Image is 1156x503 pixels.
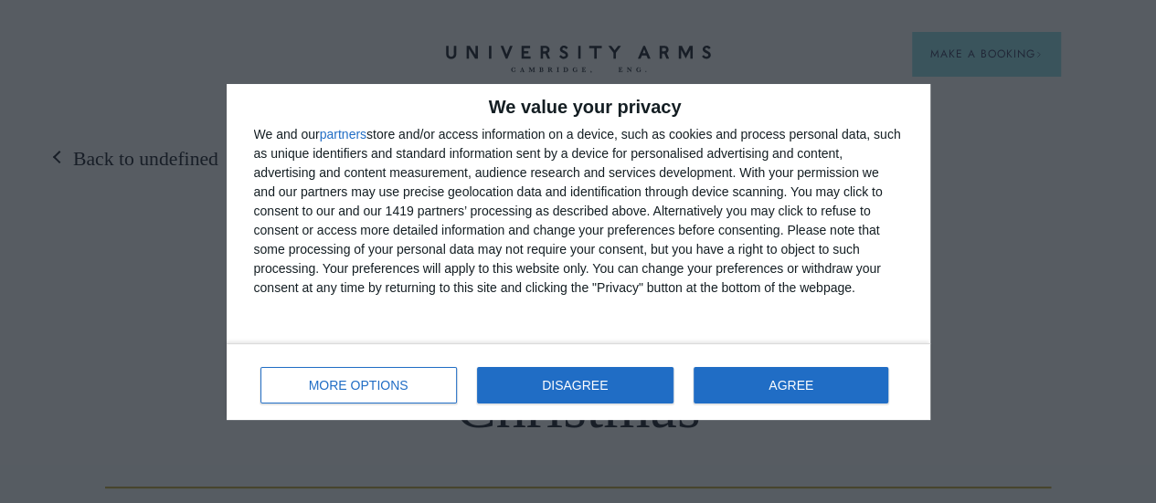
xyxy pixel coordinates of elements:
[542,379,608,392] span: DISAGREE
[254,98,903,116] h2: We value your privacy
[694,367,889,403] button: AGREE
[769,379,813,392] span: AGREE
[254,125,903,298] div: We and our store and/or access information on a device, such as cookies and process personal data...
[227,84,930,420] div: qc-cmp2-ui
[260,367,457,403] button: MORE OPTIONS
[309,379,408,392] span: MORE OPTIONS
[477,367,673,403] button: DISAGREE
[320,128,366,141] button: partners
